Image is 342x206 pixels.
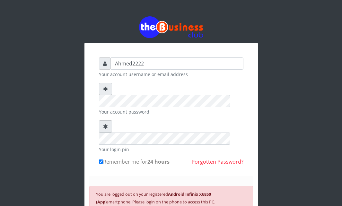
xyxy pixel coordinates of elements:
[99,71,243,78] small: Your account username or email address
[192,158,243,165] a: Forgotten Password?
[99,108,243,115] small: Your account password
[96,191,211,205] b: Android Infinix X6850 (App)
[99,158,170,166] label: Remember me for
[111,57,243,70] input: Username or email address
[99,159,103,164] input: Remember me for24 hours
[99,146,243,153] small: Your login pin
[147,158,170,165] b: 24 hours
[96,191,215,205] small: You are logged out on your registered smartphone! Please login on the phone to access this PC.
